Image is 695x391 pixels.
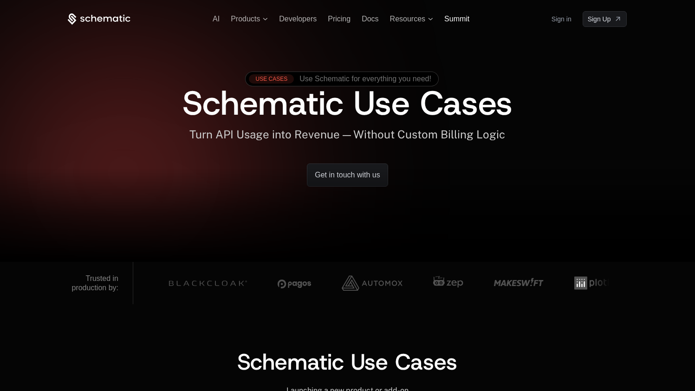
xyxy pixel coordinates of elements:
[249,74,294,84] div: Use Cases
[71,274,118,293] div: Trusted in production by:
[433,269,463,297] img: Customer 6
[231,15,260,23] span: Products
[307,163,388,187] a: Get in touch with us
[213,15,220,23] a: AI
[390,15,425,23] span: Resources
[279,15,317,23] a: Developers
[362,15,378,23] a: Docs
[342,269,403,297] img: Customer 5
[444,15,469,23] a: Summit
[494,269,544,297] img: Customer 7
[182,81,513,125] span: Schematic Use Cases
[299,75,431,83] span: Use Schematic for everything you need!
[588,14,611,24] span: Sign Up
[574,269,615,297] img: Customer 8
[328,15,351,23] a: Pricing
[237,347,457,377] span: Schematic Use Cases
[278,269,311,297] img: Customer 4
[583,11,627,27] a: [object Object]
[189,128,505,141] span: Turn API Usage into Revenue — Without Custom Billing Logic
[169,269,247,297] img: Customer 3
[249,74,431,84] a: [object Object],[object Object]
[552,12,572,26] a: Sign in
